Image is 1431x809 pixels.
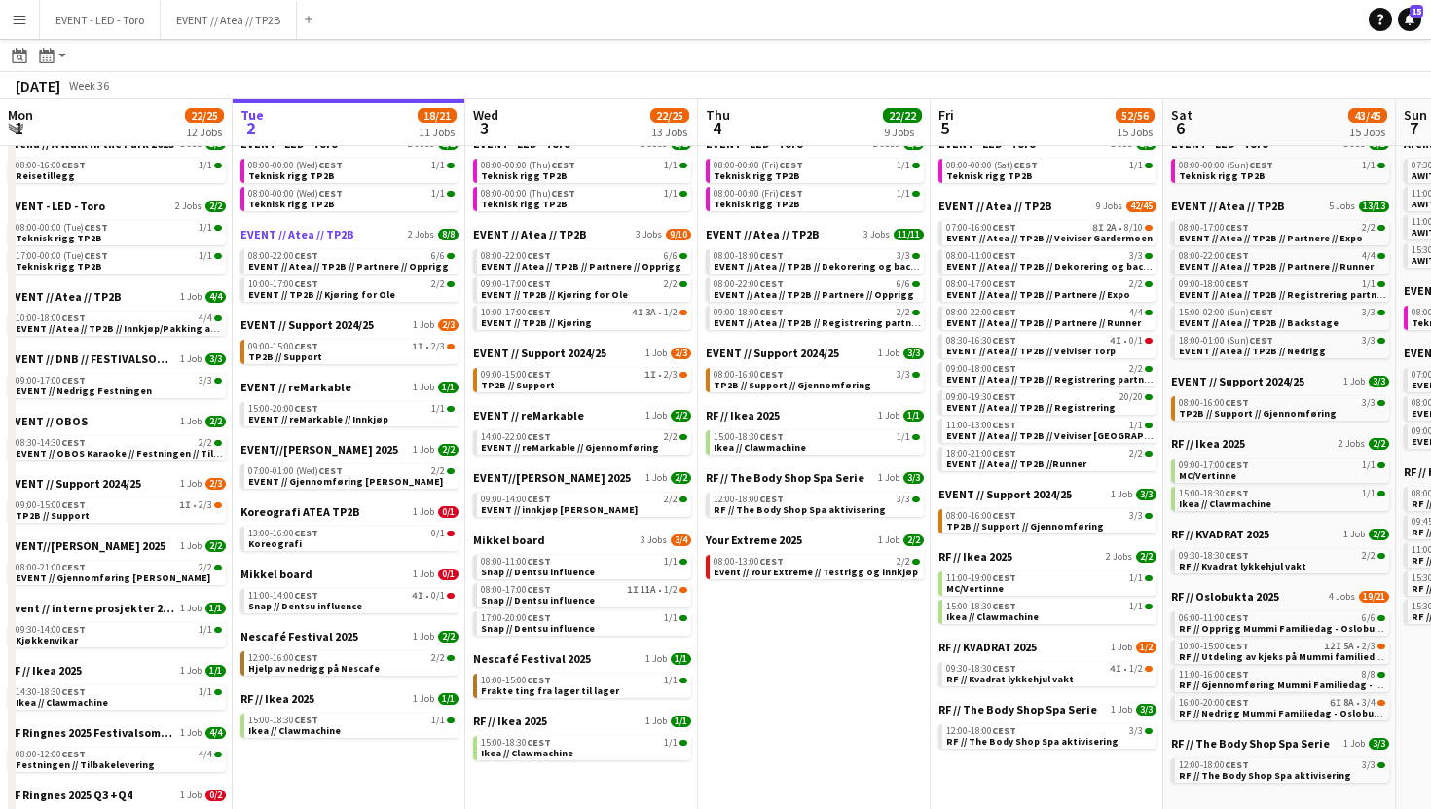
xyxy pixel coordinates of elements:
[1362,398,1376,408] span: 3/3
[318,187,343,200] span: CEST
[16,161,86,170] span: 08:00-16:00
[946,306,1153,328] a: 08:00-22:00CEST4/4EVENT // Atea // TP2B // Partnere // Runner
[473,408,584,423] span: EVENT // reMarkable
[1179,336,1273,346] span: 18:00-01:00 (Sun)
[481,169,568,182] span: Teknisk rigg TP2B
[16,169,75,182] span: Reisetillegg
[714,316,927,329] span: EVENT // Atea // TP2B // Registrering partnere
[481,159,687,181] a: 08:00-00:00 (Thu)CEST1/1Teknisk rigg TP2B
[527,430,551,443] span: CEST
[714,368,920,390] a: 08:00-16:00CEST3/3TP2B // Support // Gjennomføring
[551,159,575,171] span: CEST
[1362,161,1376,170] span: 1/1
[946,390,1153,413] a: 09:00-19:30CEST20/20EVENT // Atea // TP2B // Registrering
[1171,199,1389,213] a: EVENT // Atea // TP2B5 Jobs13/13
[16,312,222,334] a: 10:00-18:00CEST4/4EVENT // Atea // TP2B // Innkjøp/Pakking av bil
[205,416,226,427] span: 2/2
[205,353,226,365] span: 3/3
[1179,251,1249,261] span: 08:00-22:00
[248,277,455,300] a: 10:00-17:00CEST2/2EVENT // TP2B // Kjøring for Ole
[1179,396,1385,419] a: 08:00-16:00CEST3/3TP2B // Support // Gjennomføring
[473,136,691,227] div: EVENT - LED - Toro2 Jobs2/208:00-00:00 (Thu)CEST1/1Teknisk rigg TP2B08:00-00:00 (Thu)CEST1/1Tekni...
[1171,199,1285,213] span: EVENT // Atea // TP2B
[481,249,687,272] a: 08:00-22:00CEST6/6EVENT // Atea // TP2B // Partnere // Opprigg
[714,379,871,391] span: TP2B // Support // Gjennomføring
[946,277,1153,300] a: 08:00-17:00CEST2/2EVENT // Atea // TP2B // Partnere // Expo
[240,317,374,332] span: EVENT // Support 2024/25
[714,430,920,453] a: 15:00-18:30CEST1/1Ikea // Clawmachine
[481,288,628,301] span: EVENT // TP2B // Kjøring for Ole
[1126,201,1156,212] span: 42/45
[714,159,920,181] a: 08:00-00:00 (Fri)CEST1/1Teknisk rigg TP2B
[779,187,803,200] span: CEST
[473,346,691,360] a: EVENT // Support 2024/251 Job2/3
[759,277,784,290] span: CEST
[16,385,152,397] span: EVENT // Nedrigg Festningen
[481,308,687,317] div: •
[1171,374,1389,436] div: EVENT // Support 2024/251 Job3/308:00-16:00CEST3/3TP2B // Support // Gjennomføring
[946,221,1153,243] a: 07:00-16:00CEST8I2A•8/10EVENT // Atea // TP2B // Veiviser Gardermoen
[946,279,1016,289] span: 08:00-17:00
[714,260,985,273] span: EVENT // Atea // TP2B // Dekorering og backstage oppsett
[481,370,687,380] div: •
[8,199,105,213] span: EVENT - LED - Toro
[248,189,343,199] span: 08:00-00:00 (Wed)
[8,414,226,428] a: EVENT // OBOS1 Job2/2
[240,227,354,241] span: EVENT // Atea // TP2B
[481,189,575,199] span: 08:00-00:00 (Thu)
[1398,8,1421,31] a: 15
[946,373,1159,386] span: EVENT // Atea // TP2B // Registrering partnere
[1179,277,1385,300] a: 09:00-18:00CEST1/1EVENT // Atea // TP2B // Registrering partnere
[438,229,459,240] span: 8/8
[706,346,924,408] div: EVENT // Support 2024/251 Job3/308:00-16:00CEST3/3TP2B // Support // Gjennomføring
[714,251,784,261] span: 08:00-18:00
[1225,277,1249,290] span: CEST
[248,288,395,301] span: EVENT // TP2B // Kjøring for Ole
[199,161,212,170] span: 1/1
[481,161,575,170] span: 08:00-00:00 (Thu)
[16,221,222,243] a: 08:00-00:00 (Tue)CEST1/1Teknisk rigg TP2B
[1249,159,1273,171] span: CEST
[946,260,1218,273] span: EVENT // Atea // TP2B // Dekorering og backstage oppsett
[438,319,459,331] span: 2/3
[946,251,1016,261] span: 08:00-11:00
[248,413,388,425] span: EVENT // reMarkable // Innkjøp
[199,313,212,323] span: 4/4
[636,229,662,240] span: 3 Jobs
[666,229,691,240] span: 9/10
[1119,392,1143,402] span: 20/20
[199,223,212,233] span: 1/1
[1129,421,1143,430] span: 1/1
[992,277,1016,290] span: CEST
[16,260,102,273] span: Teknisk rigg TP2B
[16,313,86,323] span: 10:00-18:00
[527,368,551,381] span: CEST
[61,374,86,386] span: CEST
[946,336,1153,346] div: •
[645,410,667,422] span: 1 Job
[16,232,102,244] span: Teknisk rigg TP2B
[946,288,1130,301] span: EVENT // Atea // TP2B // Partnere // Expo
[240,227,459,317] div: EVENT // Atea // TP2B2 Jobs8/808:00-22:00CEST6/6EVENT // Atea // TP2B // Partnere // Opprigg10:00...
[175,201,202,212] span: 2 Jobs
[1179,345,1326,357] span: EVENT // Atea // TP2B // Nedrigg
[706,136,924,227] div: EVENT - LED - Toro2 Jobs2/208:00-00:00 (Fri)CEST1/1Teknisk rigg TP2B08:00-00:00 (Fri)CEST1/1Tekni...
[664,308,678,317] span: 1/2
[1179,159,1385,181] a: 08:00-00:00 (Sun)CEST1/1Teknisk rigg TP2B
[1106,223,1117,233] span: 2A
[714,370,784,380] span: 08:00-16:00
[248,402,455,424] a: 15:00-20:00CEST1/1EVENT // reMarkable // Innkjøp
[8,351,226,366] a: EVENT // DNB // FESTIVALSOMMER 20251 Job3/3
[903,348,924,359] span: 3/3
[992,419,1016,431] span: CEST
[946,336,1016,346] span: 08:30-16:30
[1179,316,1339,329] span: EVENT // Atea // TP2B // Backstage
[706,227,820,241] span: EVENT // Atea // TP2B
[1249,306,1273,318] span: CEST
[248,340,455,362] a: 09:00-15:00CEST1I•2/3TP2B // Support
[240,227,459,241] a: EVENT // Atea // TP2B2 Jobs8/8
[878,348,899,359] span: 1 Job
[946,362,1153,385] a: 09:00-18:00CEST2/2EVENT // Atea // TP2B // Registrering partnere
[16,249,222,272] a: 17:00-00:00 (Tue)CEST1/1Teknisk rigg TP2B
[248,279,318,289] span: 10:00-17:00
